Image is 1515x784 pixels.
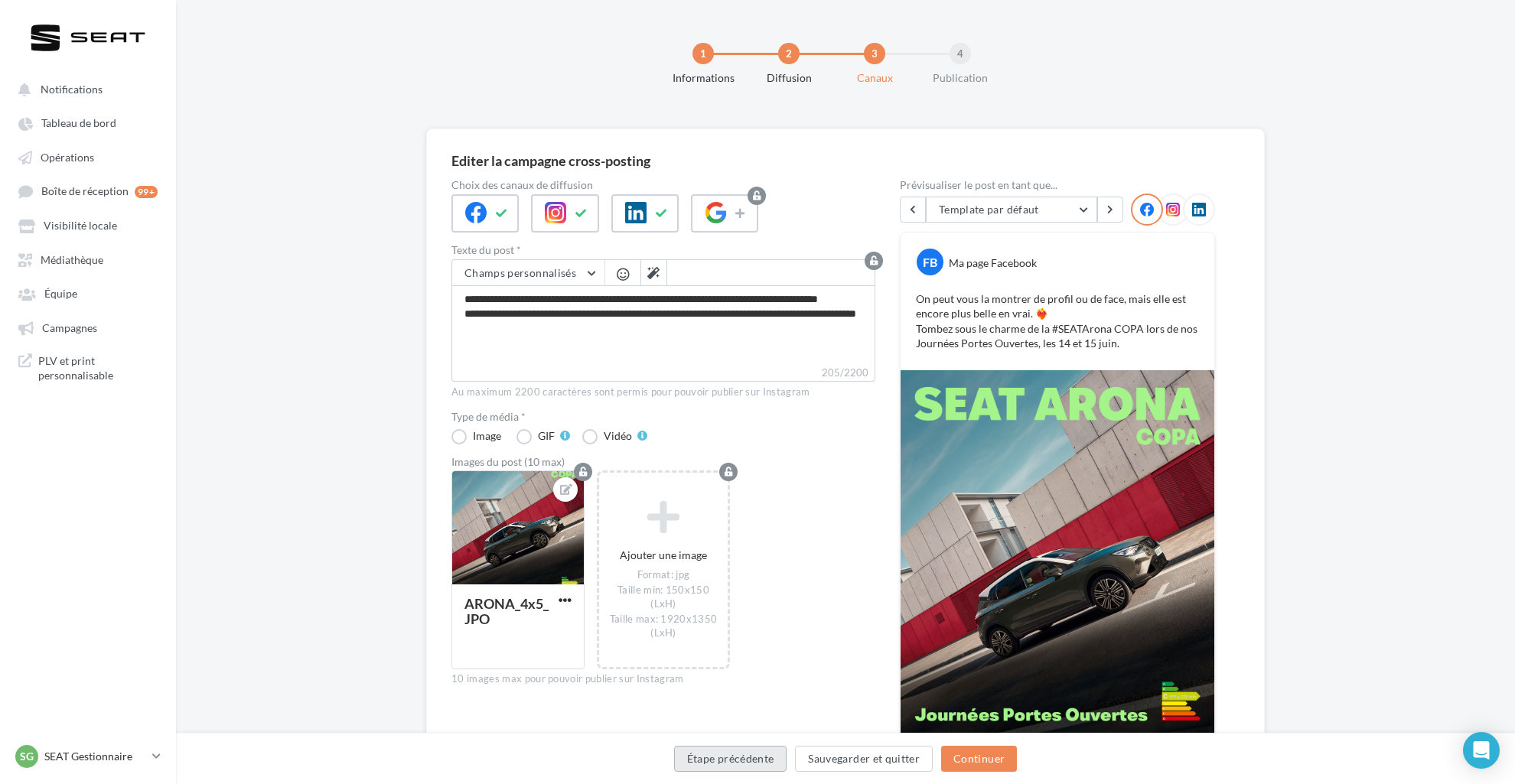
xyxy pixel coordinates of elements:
div: FB [917,249,943,275]
span: SG [20,749,34,764]
label: 205/2200 [451,365,875,382]
span: Notifications [41,83,103,96]
button: Étape précédente [674,746,787,772]
div: ARONA_4x5_JPO [464,595,549,627]
span: Champs personnalisés [464,266,576,279]
span: Équipe [44,288,77,301]
div: Informations [654,70,752,86]
a: Tableau de bord [9,109,167,136]
button: Notifications [9,75,161,102]
p: On peut vous la montrer de profil ou de face, mais elle est encore plus belle en vrai. ❤️‍🔥 Tombe... [916,291,1199,350]
div: Canaux [826,70,924,86]
div: 4 [950,43,971,64]
p: SEAT Gestionnaire [44,749,146,764]
div: Prévisualiser le post en tant que... [900,180,1215,190]
a: SG SEAT Gestionnaire [12,742,164,771]
label: Texte du post * [451,245,875,255]
div: Diffusion [740,70,838,86]
span: PLV et print personnalisable [38,353,158,383]
div: 2 [778,43,800,64]
div: Images du post (10 max) [451,457,875,467]
div: Publication [911,70,1009,86]
div: 3 [864,43,885,64]
a: Visibilité locale [9,211,167,239]
span: Campagnes [42,321,97,334]
div: Ma page Facebook [949,255,1037,270]
a: Opérations [9,143,167,171]
div: Editer la campagne cross-posting [451,154,1240,168]
div: Open Intercom Messenger [1463,732,1500,769]
label: Choix des canaux de diffusion [451,180,875,190]
a: PLV et print personnalisable [9,347,167,389]
div: Vidéo [604,431,632,441]
a: Boîte de réception 99+ [9,177,167,205]
button: Sauvegarder et quitter [795,746,933,772]
span: Médiathèque [41,253,103,266]
span: Template par défaut [939,203,1039,216]
a: Médiathèque [9,246,167,273]
label: Type de média * [451,412,875,422]
div: Image [473,431,501,441]
div: 1 [692,43,714,64]
span: Tableau de bord [41,117,116,130]
span: Boîte de réception [41,185,129,198]
div: 10 images max pour pouvoir publier sur Instagram [451,672,875,686]
div: 99+ [135,186,158,198]
span: Visibilité locale [44,220,117,233]
a: Équipe [9,279,167,307]
button: Template par défaut [926,197,1097,223]
div: Au maximum 2200 caractères sont permis pour pouvoir publier sur Instagram [451,385,875,399]
button: Continuer [941,746,1017,772]
span: Opérations [41,151,94,164]
div: GIF [538,431,555,441]
button: Champs personnalisés [452,260,604,286]
a: Campagnes [9,314,167,341]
